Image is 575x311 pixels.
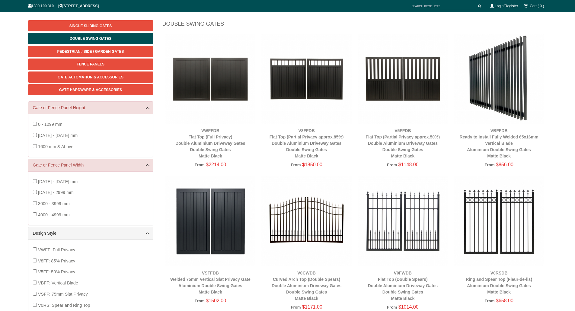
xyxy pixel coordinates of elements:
[165,176,256,266] img: VSFFDB - Welded 75mm Vertical Slat Privacy Gate - Aluminium Double Swing Gates - Matte Black - Ga...
[28,33,153,44] a: Double Swing Gates
[195,299,205,303] span: From
[38,212,70,217] span: 4000 - 4999 mm
[28,84,153,95] a: Gate Hardware & Accessories
[33,105,149,111] a: Gate or Fence Panel Height
[38,179,78,184] span: [DATE] - [DATE] mm
[33,162,149,168] a: Gate or Fence Panel Width
[70,36,111,41] span: Double Swing Gates
[206,298,226,303] span: $1502.00
[261,34,352,124] img: V8FFDB - Flat Top (Partial Privacy approx.85%) - Double Aluminium Driveway Gates - Double Swing G...
[409,2,476,10] input: SEARCH PRODUCTS
[58,75,123,79] span: Gate Automation & Accessories
[170,271,251,294] a: VSFFDBWelded 75mm Vertical Slat Privacy GateAluminium Double Swing GatesMatte Black
[38,190,74,195] span: [DATE] - 2999 mm
[38,303,90,308] span: V0RS: Spear and Ring Top
[38,259,75,263] span: V8FF: 85% Privacy
[530,4,544,8] span: Cart ( 0 )
[195,163,205,167] span: From
[38,133,78,138] span: [DATE] - [DATE] mm
[28,59,153,70] a: Fence Panels
[59,88,122,92] span: Gate Hardware & Accessories
[38,292,88,297] span: VSFF: 75mm Slat Privacy
[302,162,322,167] span: $1850.00
[496,298,513,303] span: $658.00
[33,230,149,236] a: Design Style
[69,24,112,28] span: Single Sliding Gates
[38,201,70,206] span: 3000 - 3999 mm
[368,271,438,301] a: V0FWDBFlat Top (Double Spears)Double Aluminium Driveway GatesDouble Swing GatesMatte Black
[387,163,397,167] span: From
[165,34,256,124] img: VWFFDB - Flat Top (Full Privacy) - Double Aluminium Driveway Gates - Double Swing Gates - Matte B...
[398,162,419,167] span: $1148.00
[28,20,153,31] a: Single Sliding Gates
[162,20,547,31] h1: Double Swing Gates
[28,71,153,83] a: Gate Automation & Accessories
[38,269,75,274] span: V5FF: 50% Privacy
[272,271,341,301] a: V0CWDBCurved Arch Top (Double Spears)Double Aluminium Driveway GatesDouble Swing GatesMatte Black
[38,281,78,285] span: VBFF: Vertical Blade
[387,305,397,309] span: From
[460,128,538,158] a: VBFFDBReady to Install Fully Welded 65x16mm Vertical BladeAluminium Double Swing GatesMatte Black
[495,4,518,8] a: Login/Register
[175,128,245,158] a: VWFFDBFlat Top (Full Privacy)Double Aluminium Driveway GatesDouble Swing GatesMatte Black
[291,305,301,309] span: From
[261,176,352,266] img: V0CWDB - Curved Arch Top (Double Spears) - Double Aluminium Driveway Gates - Double Swing Gates -...
[302,304,322,309] span: $1171.00
[77,62,104,66] span: Fence Panels
[28,46,153,57] a: Pedestrian / Side / Garden Gates
[358,34,448,124] img: V5FFDB - Flat Top (Partial Privacy approx.50%) - Double Aluminium Driveway Gates - Double Swing G...
[28,4,99,8] span: 1300 100 310 | [STREET_ADDRESS]
[270,128,344,158] a: V8FFDBFlat Top (Partial Privacy approx.85%)Double Aluminium Driveway GatesDouble Swing GatesMatte...
[206,162,226,167] span: $2214.00
[484,299,494,303] span: From
[291,163,301,167] span: From
[57,49,124,54] span: Pedestrian / Side / Garden Gates
[454,150,575,290] iframe: LiveChat chat widget
[38,144,74,149] span: 1600 mm & Above
[38,247,75,252] span: VWFF: Full Privacy
[454,176,544,266] img: V0RSDB - Ring and Spear Top (Fleur-de-lis) - Aluminium Double Swing Gates - Matte Black - Gate Wa...
[454,34,544,124] img: VBFFDB - Ready to Install Fully Welded 65x16mm Vertical Blade - Aluminium Double Swing Gates - Ma...
[38,122,62,127] span: 0 - 1299 mm
[366,128,440,158] a: V5FFDBFlat Top (Partial Privacy approx.50%)Double Aluminium Driveway GatesDouble Swing GatesMatte...
[398,304,419,309] span: $1014.00
[358,176,448,266] img: V0FWDB - Flat Top (Double Spears) - Double Aluminium Driveway Gates - Double Swing Gates - Matte ...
